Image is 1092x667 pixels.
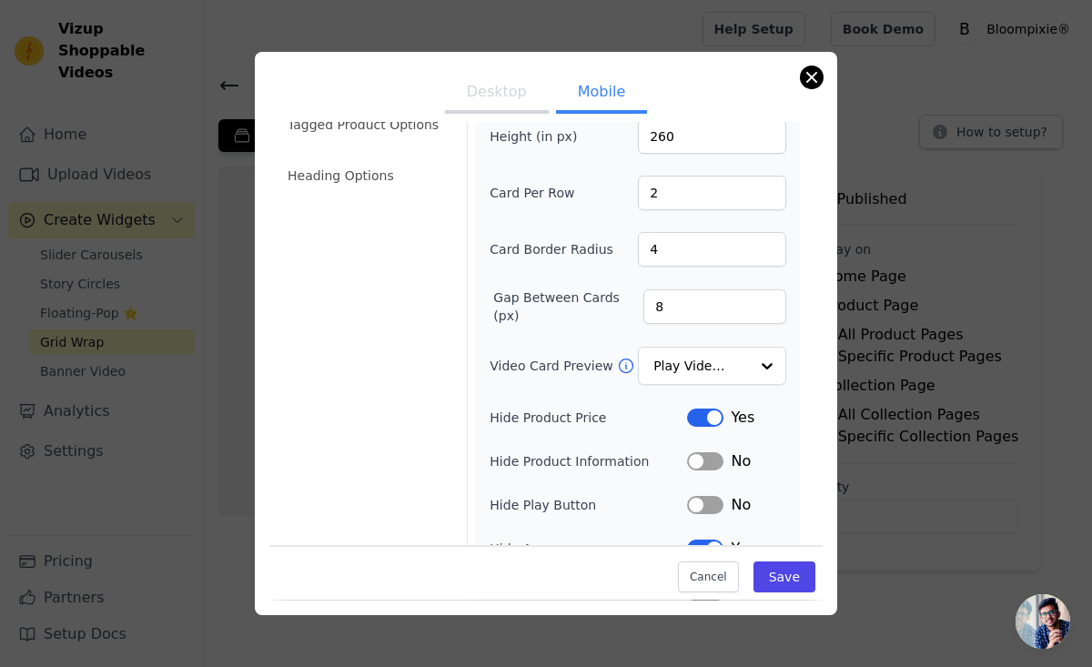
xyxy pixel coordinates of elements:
li: Heading Options [277,157,456,194]
button: Cancel [678,562,739,593]
label: Hide Product Information [490,452,687,470]
span: No [731,450,751,472]
label: Video Card Preview [490,357,616,375]
label: Hide Play Button [490,496,687,514]
label: Gap Between Cards (px) [493,288,643,325]
span: No [731,494,751,516]
span: Yes [731,407,754,429]
div: 开放式聊天 [1016,594,1070,649]
button: Desktop [445,74,549,114]
label: Card Per Row [490,184,589,202]
label: Hide Arrows [490,540,687,558]
li: Tagged Product Options [277,106,456,143]
label: Hide Product Price [490,409,687,427]
button: Close modal [801,66,823,88]
span: Yes [731,538,754,560]
button: Mobile [556,74,647,114]
label: Card Border Radius [490,240,613,258]
button: Save [753,562,815,593]
label: Height (in px) [490,127,589,146]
